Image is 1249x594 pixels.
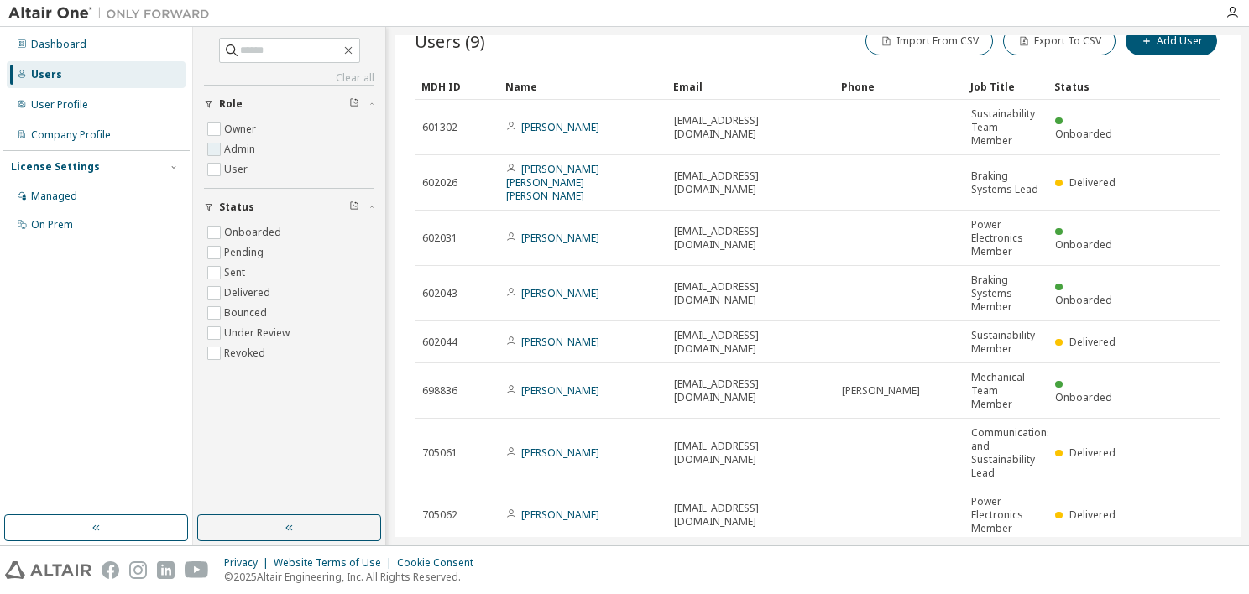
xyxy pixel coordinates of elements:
div: Email [673,73,828,100]
span: Power Electronics Member [971,495,1040,535]
span: 602044 [422,336,457,349]
span: [EMAIL_ADDRESS][DOMAIN_NAME] [674,329,827,356]
span: Onboarded [1055,390,1112,404]
div: Job Title [970,73,1041,100]
span: [EMAIL_ADDRESS][DOMAIN_NAME] [674,280,827,307]
img: altair_logo.svg [5,561,91,579]
button: Add User [1126,27,1217,55]
span: Clear filter [349,97,359,111]
span: 602031 [422,232,457,245]
span: [PERSON_NAME] [842,384,920,398]
span: Delivered [1069,508,1116,522]
span: [EMAIL_ADDRESS][DOMAIN_NAME] [674,114,827,141]
div: Name [505,73,660,100]
span: Delivered [1069,445,1116,460]
span: Users (9) [415,29,485,53]
span: Braking Systems Member [971,274,1040,314]
div: License Settings [11,160,100,174]
div: Dashboard [31,38,86,51]
label: Pending [224,242,267,263]
div: MDH ID [421,73,492,100]
label: Revoked [224,343,269,363]
div: User Profile [31,98,88,112]
span: Power Electronics Member [971,218,1040,258]
div: Managed [31,190,77,203]
a: [PERSON_NAME] [521,445,599,460]
button: Role [204,86,374,122]
label: Sent [224,263,248,283]
span: [EMAIL_ADDRESS][DOMAIN_NAME] [674,225,827,252]
a: [PERSON_NAME] [521,383,599,398]
span: 602026 [422,176,457,190]
a: Clear all [204,71,374,85]
span: Sustainability Member [971,329,1040,356]
label: Under Review [224,323,293,343]
span: Role [219,97,243,111]
div: Privacy [224,556,274,570]
label: Owner [224,119,259,139]
span: Onboarded [1055,237,1112,252]
a: [PERSON_NAME] [521,508,599,522]
span: 705061 [422,446,457,460]
span: 698836 [422,384,457,398]
span: 602043 [422,287,457,300]
label: Delivered [224,283,274,303]
span: Delivered [1069,335,1116,349]
div: Users [31,68,62,81]
span: Sustainability Team Member [971,107,1040,148]
p: © 2025 Altair Engineering, Inc. All Rights Reserved. [224,570,483,584]
img: linkedin.svg [157,561,175,579]
img: instagram.svg [129,561,147,579]
span: Braking Systems Lead [971,169,1040,196]
img: youtube.svg [185,561,209,579]
div: Status [1054,73,1125,100]
label: Admin [224,139,259,159]
div: Website Terms of Use [274,556,397,570]
span: Delivered [1069,175,1116,190]
span: Onboarded [1055,293,1112,307]
a: [PERSON_NAME] [521,120,599,134]
span: Clear filter [349,201,359,214]
button: Status [204,189,374,226]
a: [PERSON_NAME] [521,335,599,349]
span: [EMAIL_ADDRESS][DOMAIN_NAME] [674,169,827,196]
span: 601302 [422,121,457,134]
div: Cookie Consent [397,556,483,570]
span: Status [219,201,254,214]
span: [EMAIL_ADDRESS][DOMAIN_NAME] [674,502,827,529]
div: On Prem [31,218,73,232]
a: [PERSON_NAME] [521,286,599,300]
img: Altair One [8,5,218,22]
img: facebook.svg [102,561,119,579]
div: Phone [841,73,957,100]
span: Communications and Sustainability Lead [971,426,1053,480]
div: Company Profile [31,128,111,142]
a: [PERSON_NAME] [521,231,599,245]
a: [PERSON_NAME] [PERSON_NAME] [PERSON_NAME] [506,162,599,203]
label: Onboarded [224,222,285,242]
label: Bounced [224,303,270,323]
button: Export To CSV [1003,27,1116,55]
label: User [224,159,251,180]
button: Import From CSV [865,27,993,55]
span: Onboarded [1055,127,1112,141]
span: Mechanical Team Member [971,371,1040,411]
span: 705062 [422,508,457,522]
span: [EMAIL_ADDRESS][DOMAIN_NAME] [674,378,827,404]
span: [EMAIL_ADDRESS][DOMAIN_NAME] [674,440,827,466]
